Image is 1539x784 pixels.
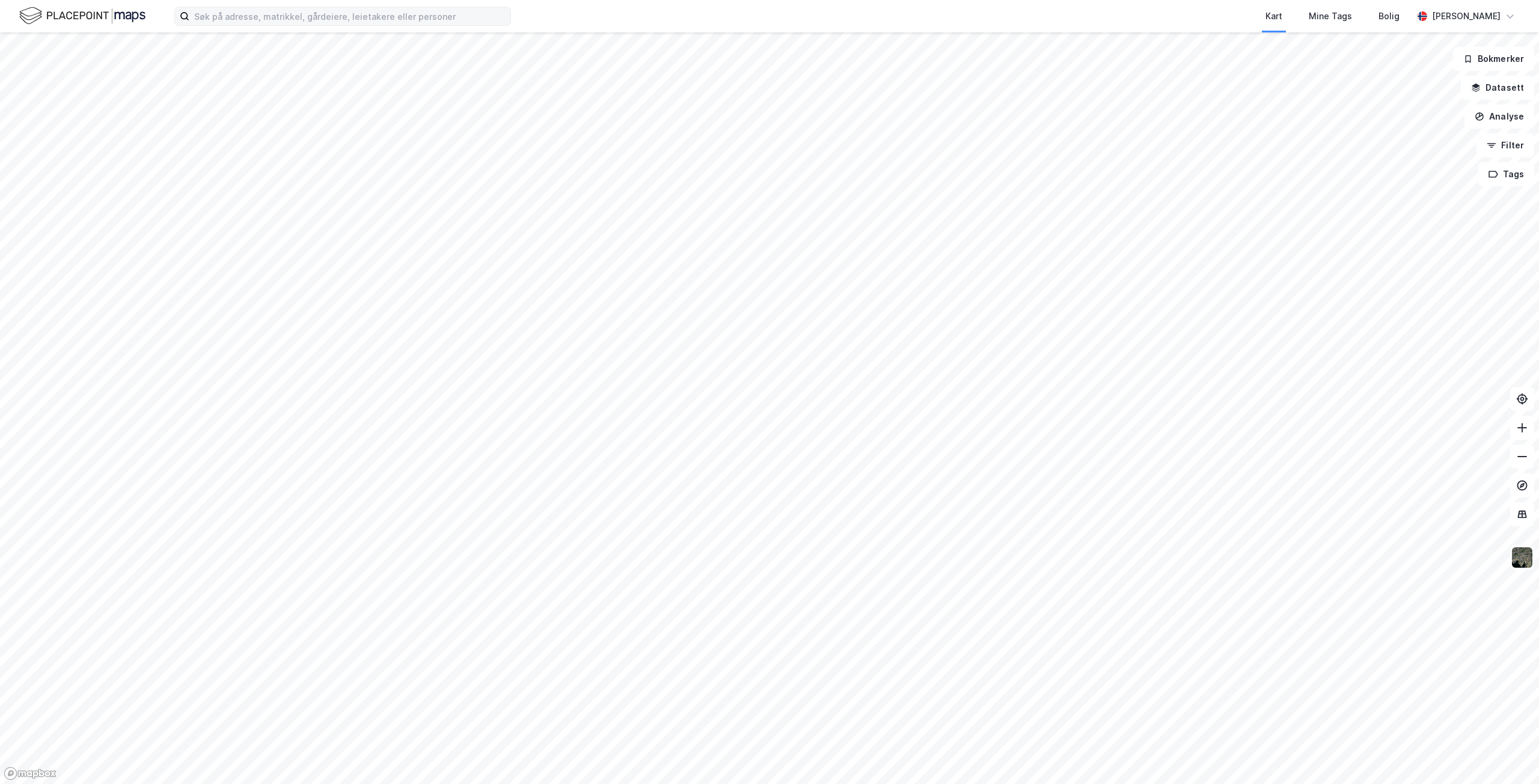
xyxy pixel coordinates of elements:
button: Bokmerker [1453,47,1534,71]
button: Analyse [1464,105,1534,129]
iframe: Chat Widget [1479,726,1539,784]
div: Bolig [1378,9,1400,23]
a: Mapbox homepage [4,767,57,780]
div: Mine Tags [1309,9,1352,23]
div: Kontrollprogram for chat [1479,726,1539,784]
div: [PERSON_NAME] [1432,9,1501,23]
button: Filter [1476,133,1534,157]
button: Datasett [1461,76,1534,100]
div: Kart [1265,9,1282,23]
img: logo.f888ab2527a4732fd821a326f86c7f29.svg [19,5,145,26]
img: 9k= [1511,546,1534,569]
button: Tags [1478,162,1534,186]
input: Søk på adresse, matrikkel, gårdeiere, leietakere eller personer [189,7,510,25]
